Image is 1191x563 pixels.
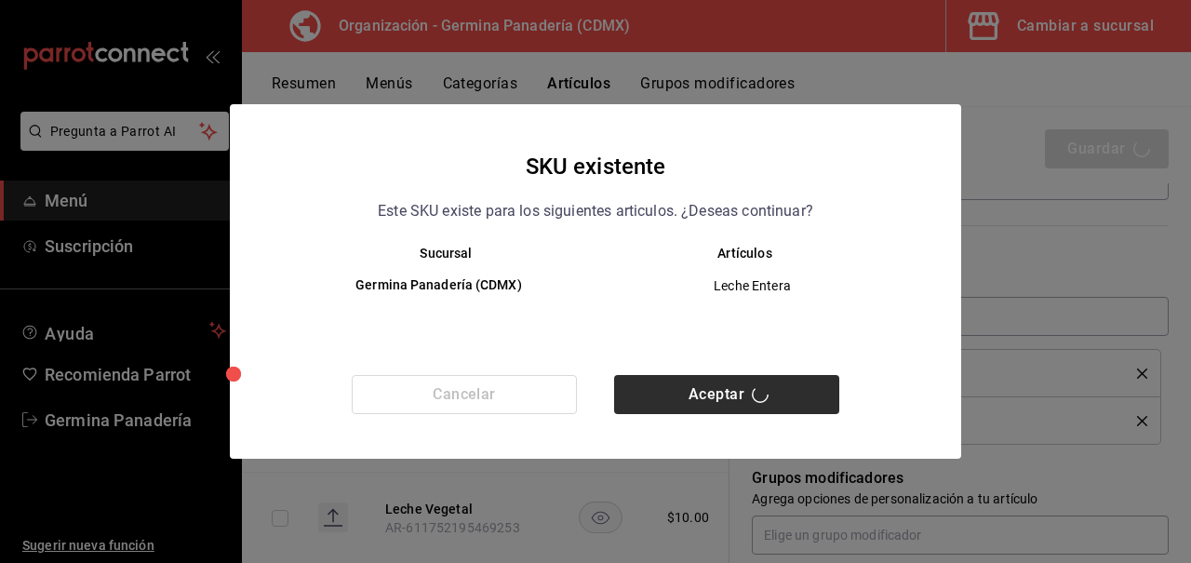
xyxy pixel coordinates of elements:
h4: SKU existente [526,149,666,184]
h6: Germina Panadería (CDMX) [297,275,581,296]
p: Este SKU existe para los siguientes articulos. ¿Deseas continuar? [378,199,813,223]
th: Sucursal [267,246,595,261]
span: Leche Entera [611,276,893,295]
th: Artículos [595,246,924,261]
